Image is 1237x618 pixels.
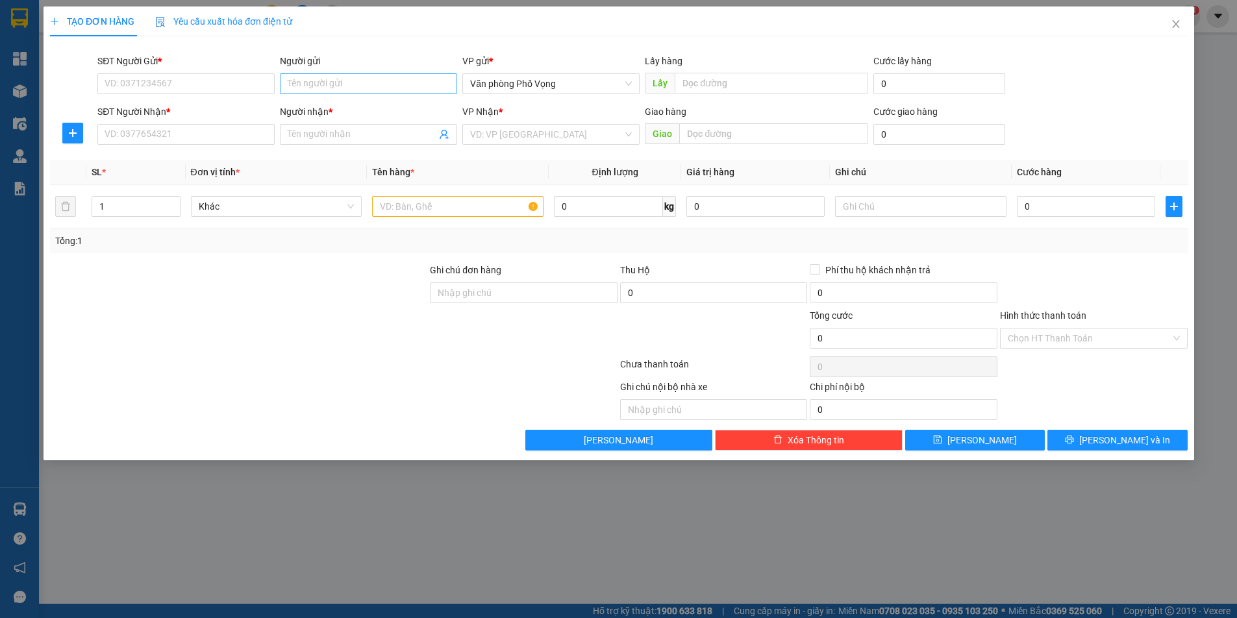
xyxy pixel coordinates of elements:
[50,16,134,27] span: TẠO ĐƠN HÀNG
[280,54,457,68] div: Người gửi
[619,265,649,275] span: Thu Hộ
[873,56,931,66] label: Cước lấy hàng
[645,73,675,93] span: Lấy
[645,106,686,117] span: Giao hàng
[372,196,544,217] input: VD: Bàn, Ghế
[686,196,825,217] input: 0
[873,124,1005,145] input: Cước giao hàng
[820,263,936,277] span: Phí thu hộ khách nhận trả
[198,197,354,216] span: Khác
[592,167,638,177] span: Định lượng
[663,196,676,217] span: kg
[1166,201,1181,212] span: plus
[1047,430,1187,451] button: printer[PERSON_NAME] và In
[788,433,844,447] span: Xóa Thông tin
[1065,435,1074,445] span: printer
[679,123,868,144] input: Dọc đường
[155,16,292,27] span: Yêu cầu xuất hóa đơn điện tử
[462,54,640,68] div: VP gửi
[715,430,903,451] button: deleteXóa Thông tin
[430,282,618,303] input: Ghi chú đơn hàng
[50,17,59,26] span: plus
[1000,310,1086,321] label: Hình thức thanh toán
[1157,6,1193,43] button: Close
[280,105,457,119] div: Người nhận
[619,380,807,399] div: Ghi chú nội bộ nhà xe
[810,310,853,321] span: Tổng cước
[97,54,275,68] div: SĐT Người Gửi
[829,160,1011,185] th: Ghi chú
[810,380,997,399] div: Chi phí nội bộ
[619,399,807,420] input: Nhập ghi chú
[462,106,499,117] span: VP Nhận
[525,430,712,451] button: [PERSON_NAME]
[55,234,478,248] div: Tổng: 1
[430,265,501,275] label: Ghi chú đơn hàng
[1170,19,1181,29] span: close
[470,74,632,93] span: Văn phòng Phố Vọng
[584,433,653,447] span: [PERSON_NAME]
[773,435,782,445] span: delete
[190,167,239,177] span: Đơn vị tính
[873,73,1005,94] input: Cước lấy hàng
[933,435,942,445] span: save
[97,105,275,119] div: SĐT Người Nhận
[1079,433,1170,447] span: [PERSON_NAME] và In
[618,357,808,380] div: Chưa thanh toán
[372,167,414,177] span: Tên hàng
[92,167,102,177] span: SL
[55,196,76,217] button: delete
[645,123,679,144] span: Giao
[1016,167,1061,177] span: Cước hàng
[62,128,82,138] span: plus
[947,433,1017,447] span: [PERSON_NAME]
[645,56,682,66] span: Lấy hàng
[675,73,868,93] input: Dọc đường
[834,196,1006,217] input: Ghi Chú
[905,430,1044,451] button: save[PERSON_NAME]
[439,129,449,140] span: user-add
[873,106,937,117] label: Cước giao hàng
[686,167,734,177] span: Giá trị hàng
[1165,196,1182,217] button: plus
[62,123,82,143] button: plus
[155,17,166,27] img: icon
